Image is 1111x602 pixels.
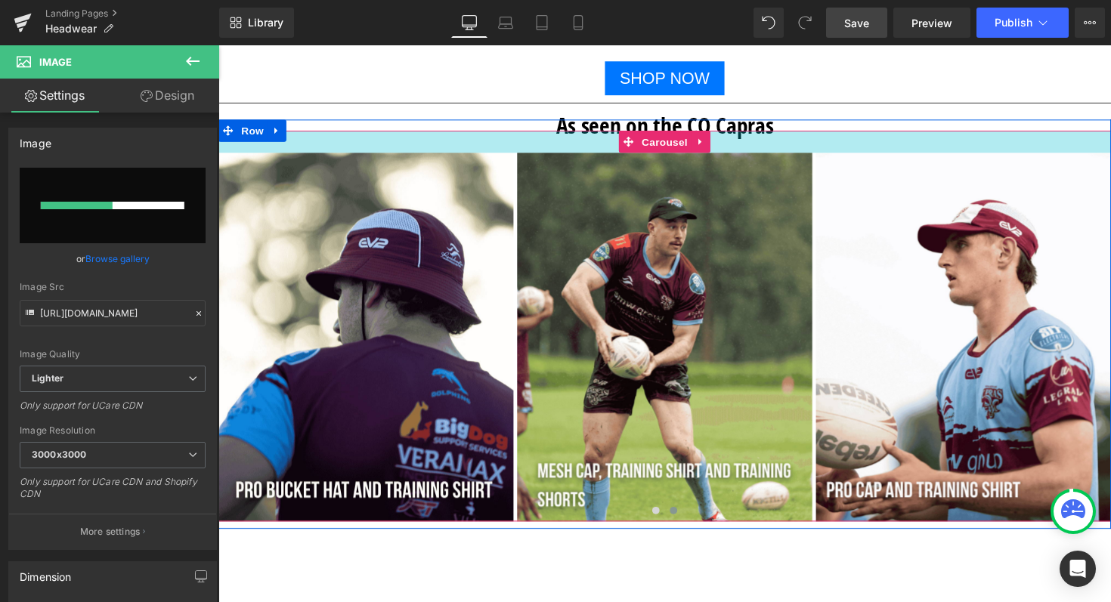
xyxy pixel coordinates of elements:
div: Only support for UCare CDN and Shopify CDN [20,476,206,510]
a: Laptop [487,8,524,38]
input: Link [20,300,206,326]
span: Image [39,56,72,68]
a: Desktop [451,8,487,38]
button: More settings [9,514,216,549]
div: Only support for UCare CDN [20,400,206,421]
a: Expand / Collapse [484,88,504,110]
div: Image [20,128,51,150]
span: Row [20,76,50,99]
b: 3000x3000 [32,449,86,460]
a: Expand / Collapse [50,76,70,99]
div: Image Src [20,282,206,292]
span: SHOP NOW [411,24,503,44]
span: Carousel [430,88,484,110]
a: Design [113,79,222,113]
button: Publish [976,8,1069,38]
a: New Library [219,8,294,38]
span: Publish [995,17,1032,29]
p: More settings [80,525,141,539]
a: Browse gallery [85,245,150,272]
a: Landing Pages [45,8,219,20]
div: Open Intercom Messenger [1060,551,1096,587]
a: SHOP NOW [396,17,518,51]
button: Undo [754,8,784,38]
div: Image Resolution [20,425,206,436]
a: Preview [893,8,970,38]
span: Preview [911,15,952,31]
button: More [1075,8,1105,38]
span: Save [844,15,869,31]
div: Dimension [20,562,72,583]
div: Image Quality [20,349,206,360]
b: Lighter [32,372,63,384]
a: Tablet [524,8,560,38]
a: Mobile [560,8,596,38]
span: Headwear [45,23,97,35]
button: Redo [790,8,820,38]
div: or [20,251,206,267]
span: Library [248,16,283,29]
